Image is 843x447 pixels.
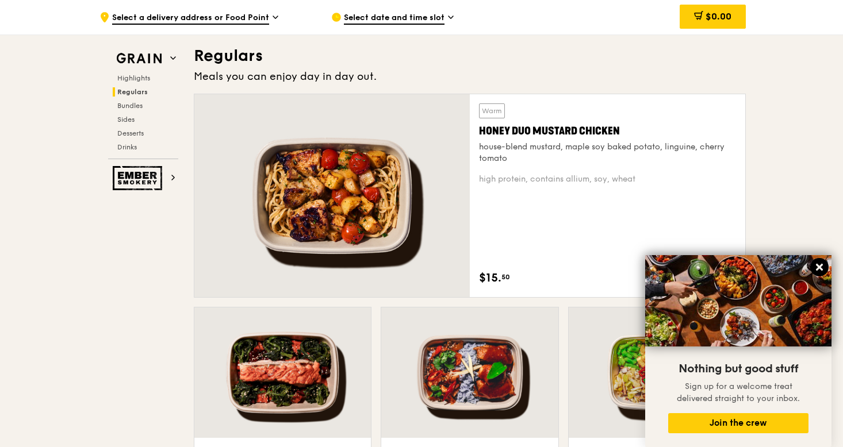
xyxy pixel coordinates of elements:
img: Ember Smokery web logo [113,166,166,190]
span: Select date and time slot [344,12,445,25]
span: Bundles [117,102,143,110]
span: Sides [117,115,135,124]
span: Nothing but good stuff [679,362,798,376]
span: Sign up for a welcome treat delivered straight to your inbox. [677,382,800,403]
div: Meals you can enjoy day in day out. [194,68,746,84]
span: Regulars [117,88,148,96]
div: Warm [479,103,505,118]
button: Close [810,258,829,276]
span: Highlights [117,74,150,82]
div: house-blend mustard, maple soy baked potato, linguine, cherry tomato [479,141,736,164]
div: high protein, contains allium, soy, wheat [479,174,736,185]
button: Join the crew [668,413,808,433]
span: 50 [501,272,510,282]
span: Drinks [117,143,137,151]
h3: Regulars [194,45,746,66]
span: Desserts [117,129,144,137]
img: DSC07876-Edit02-Large.jpeg [645,255,831,346]
span: Select a delivery address or Food Point [112,12,269,25]
span: $0.00 [706,11,731,22]
img: Grain web logo [113,48,166,69]
div: Honey Duo Mustard Chicken [479,123,736,139]
span: $15. [479,269,501,287]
